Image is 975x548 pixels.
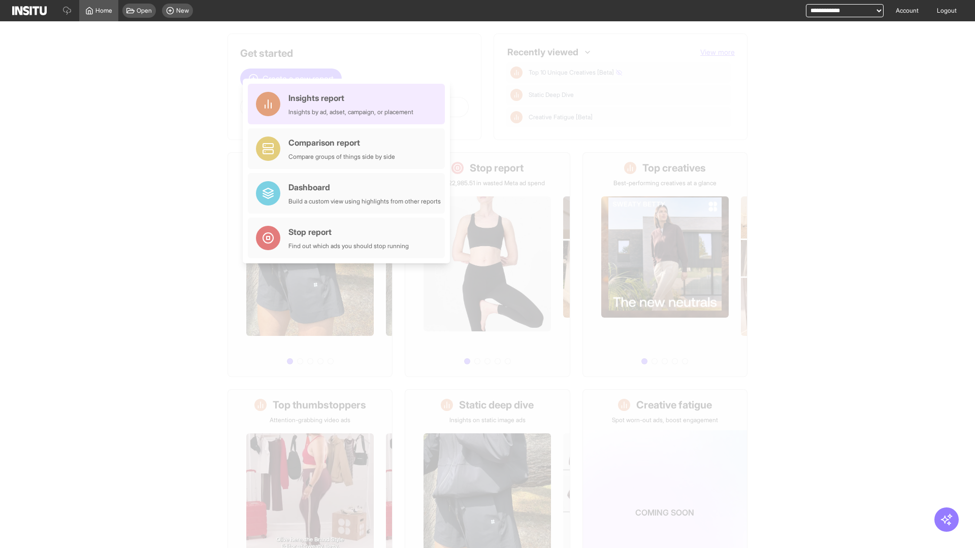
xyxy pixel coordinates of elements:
div: Dashboard [288,181,441,193]
span: New [176,7,189,15]
img: Logo [12,6,47,15]
span: Home [95,7,112,15]
div: Stop report [288,226,409,238]
div: Insights report [288,92,413,104]
div: Comparison report [288,136,395,149]
div: Build a custom view using highlights from other reports [288,197,441,205]
div: Compare groups of things side by side [288,153,395,161]
div: Insights by ad, adset, campaign, or placement [288,108,413,116]
div: Find out which ads you should stop running [288,242,409,250]
span: Open [137,7,152,15]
